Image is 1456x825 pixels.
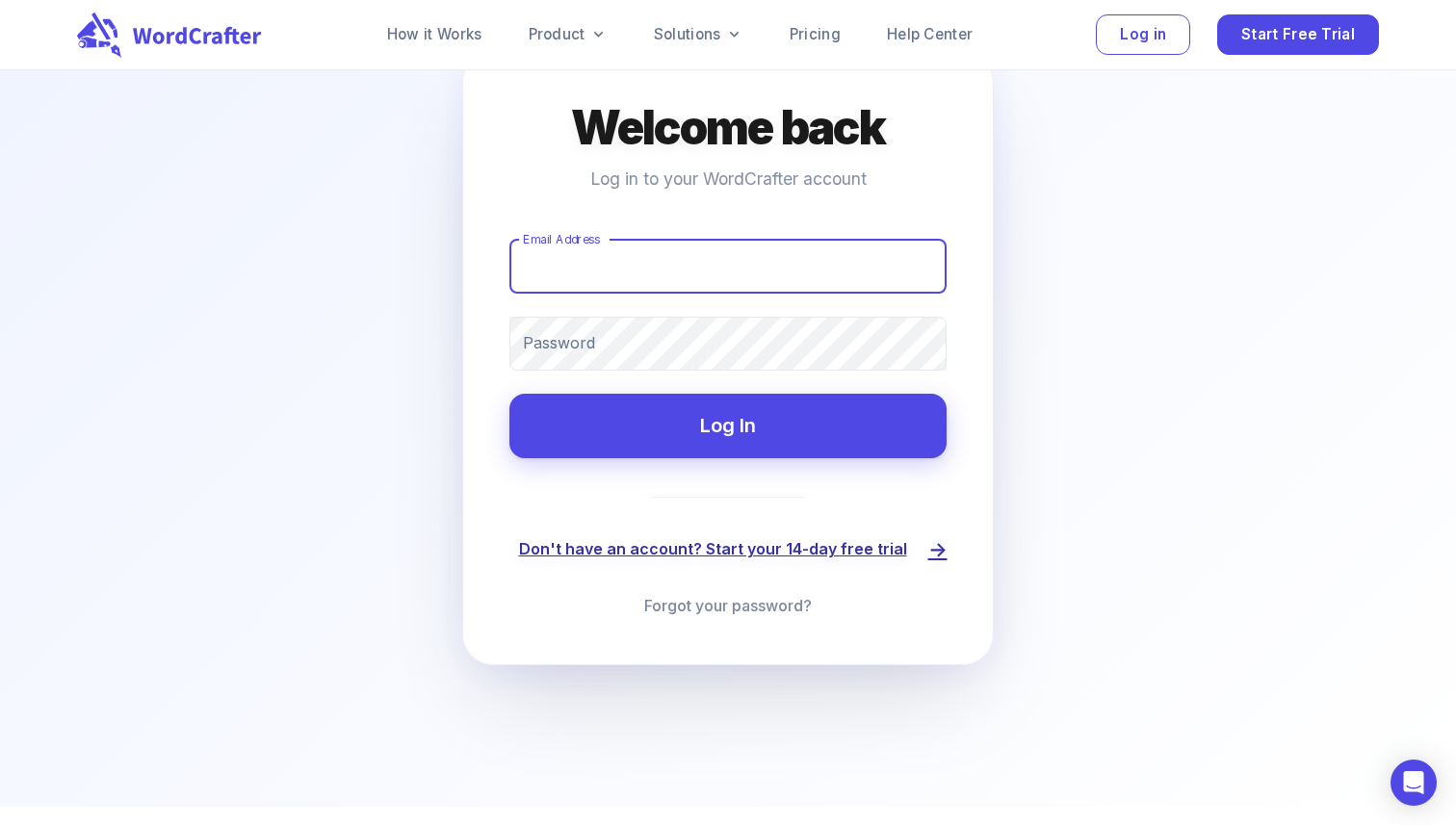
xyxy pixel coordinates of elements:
a: Solutions [654,23,743,46]
label: Email Address [523,231,600,247]
a: Forgot your password? [644,594,812,618]
div: Open Intercom Messenger [1391,760,1437,806]
a: Pricing [790,23,841,46]
a: Help Center [887,23,973,46]
span: Start Free Trial [1241,22,1355,48]
button: Log in [1096,14,1190,56]
h4: Welcome back [571,98,885,158]
a: Don't have an account? Start your 14-day free trial [519,534,938,566]
button: Start Free Trial [1217,14,1379,56]
a: How it Works [387,23,482,46]
button: Log In [509,394,947,458]
span: Log in [1120,22,1166,48]
a: Product [529,23,608,46]
p: Log in to your WordCrafter account [590,166,867,193]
